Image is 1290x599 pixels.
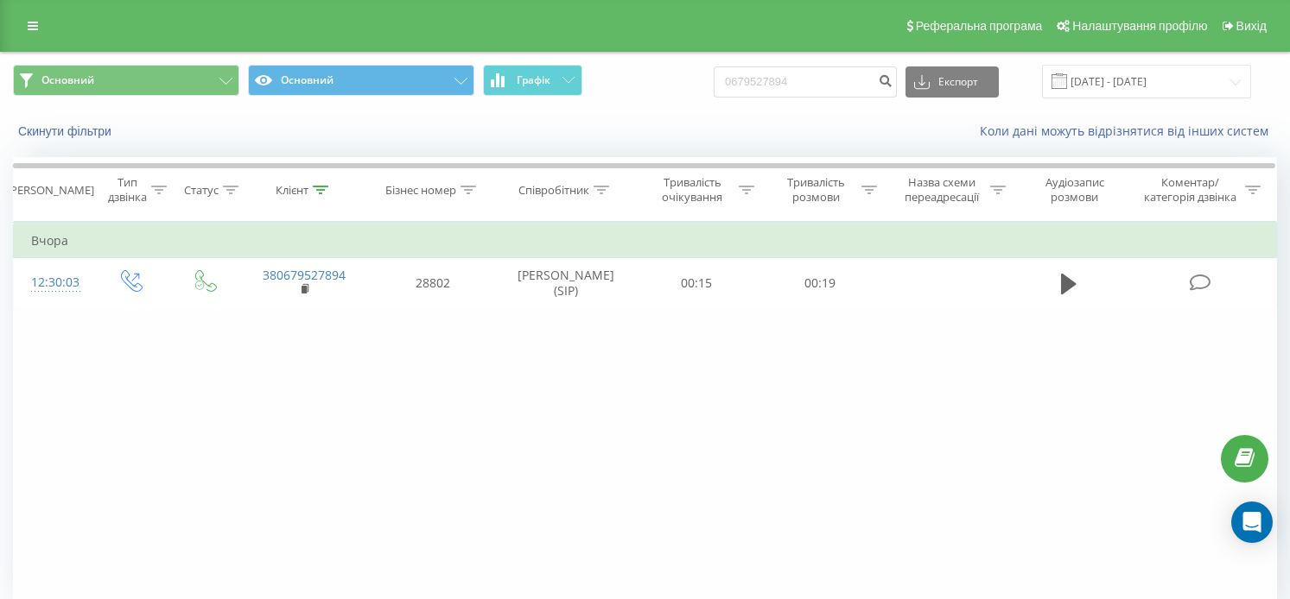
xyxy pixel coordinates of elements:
[31,266,75,299] div: 12:30:03
[1026,175,1124,205] div: Аудіозапис розмови
[714,66,897,98] input: Пошук за номером
[1140,175,1241,205] div: Коментар/категорія дзвінка
[483,65,582,96] button: Графік
[13,123,120,139] button: Скинути фільтри
[41,73,94,87] span: Основний
[774,175,858,205] div: Тривалість розмови
[276,183,308,198] div: Клієнт
[980,123,1277,139] a: Коли дані можуть відрізнятися вiд інших систем
[759,258,882,308] td: 00:19
[518,183,589,198] div: Співробітник
[248,65,474,96] button: Основний
[263,267,346,283] a: 380679527894
[916,19,1043,33] span: Реферальна програма
[497,258,635,308] td: [PERSON_NAME] (SIP)
[1231,501,1273,543] div: Open Intercom Messenger
[897,175,986,205] div: Назва схеми переадресації
[108,175,147,205] div: Тип дзвінка
[517,74,550,86] span: Графік
[369,258,497,308] td: 28802
[184,183,219,198] div: Статус
[906,66,999,98] button: Експорт
[13,65,239,96] button: Основний
[1236,19,1267,33] span: Вихід
[385,183,456,198] div: Бізнес номер
[635,258,759,308] td: 00:15
[651,175,734,205] div: Тривалість очікування
[1072,19,1207,33] span: Налаштування профілю
[7,183,94,198] div: [PERSON_NAME]
[14,224,1277,258] td: Вчора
